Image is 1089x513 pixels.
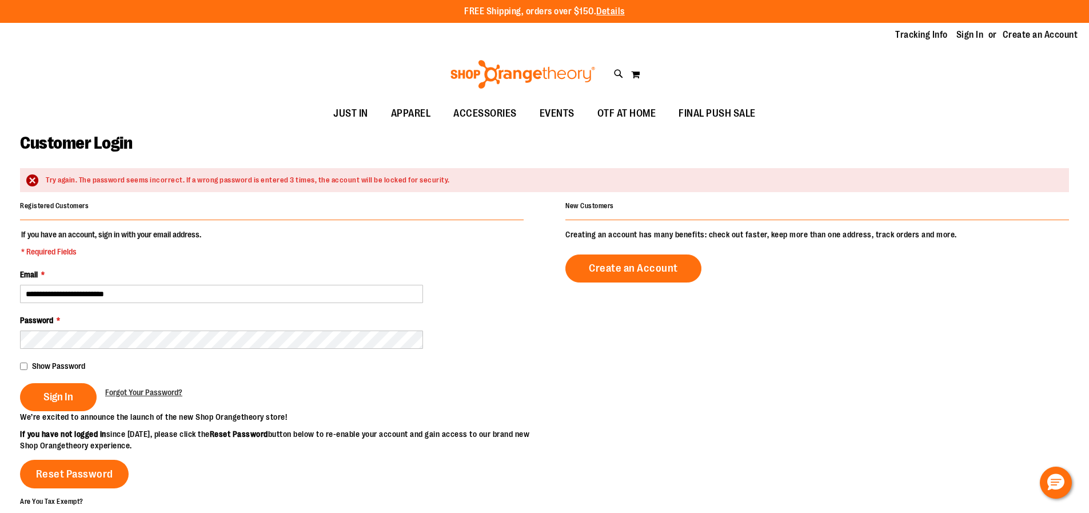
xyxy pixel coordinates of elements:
[667,101,767,127] a: FINAL PUSH SALE
[20,460,129,488] a: Reset Password
[20,316,53,325] span: Password
[453,101,517,126] span: ACCESSORIES
[1040,467,1072,499] button: Hello, have a question? Let’s chat.
[540,101,575,126] span: EVENTS
[20,383,97,411] button: Sign In
[210,430,268,439] strong: Reset Password
[32,361,85,371] span: Show Password
[333,101,368,126] span: JUST IN
[1003,29,1078,41] a: Create an Account
[20,411,545,423] p: We’re excited to announce the launch of the new Shop Orangetheory store!
[464,5,625,18] p: FREE Shipping, orders over $150.
[21,246,201,257] span: * Required Fields
[596,6,625,17] a: Details
[589,262,678,275] span: Create an Account
[20,270,38,279] span: Email
[565,202,614,210] strong: New Customers
[565,229,1069,240] p: Creating an account has many benefits: check out faster, keep more than one address, track orders...
[322,101,380,127] a: JUST IN
[20,430,106,439] strong: If you have not logged in
[679,101,756,126] span: FINAL PUSH SALE
[105,388,182,397] span: Forgot Your Password?
[20,202,89,210] strong: Registered Customers
[956,29,984,41] a: Sign In
[449,60,597,89] img: Shop Orangetheory
[20,498,83,506] strong: Are You Tax Exempt?
[442,101,528,127] a: ACCESSORIES
[565,254,701,283] a: Create an Account
[105,387,182,398] a: Forgot Your Password?
[43,391,73,403] span: Sign In
[20,229,202,257] legend: If you have an account, sign in with your email address.
[20,133,132,153] span: Customer Login
[597,101,656,126] span: OTF AT HOME
[20,428,545,451] p: since [DATE], please click the button below to re-enable your account and gain access to our bran...
[586,101,668,127] a: OTF AT HOME
[895,29,948,41] a: Tracking Info
[36,468,113,480] span: Reset Password
[380,101,442,127] a: APPAREL
[391,101,431,126] span: APPAREL
[528,101,586,127] a: EVENTS
[46,175,1058,186] div: Try again. The password seems incorrect. If a wrong password is entered 3 times, the account will...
